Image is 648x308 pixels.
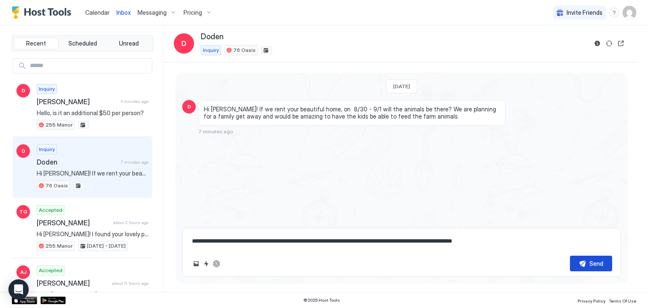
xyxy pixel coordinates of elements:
[181,38,186,49] span: D
[19,208,27,216] span: TG
[119,40,139,47] span: Unread
[87,242,126,250] span: [DATE] - [DATE]
[116,9,131,16] span: Inbox
[37,109,148,117] span: Hello, is it an additional $50 per person?
[106,38,151,49] button: Unread
[198,128,233,135] span: 7 minutes ago
[60,38,105,49] button: Scheduled
[609,296,636,305] a: Terms Of Use
[12,297,37,304] a: App Store
[623,6,636,19] div: User profile
[204,105,500,120] span: Hi [PERSON_NAME]! If we rent your beautiful home, on 8/30 - 9/1 will the animals be there? We are...
[616,38,626,49] button: Open reservation
[138,9,167,16] span: Messaging
[14,38,59,49] button: Recent
[303,297,340,303] span: © 2025 Host Tools
[37,279,108,287] span: [PERSON_NAME]
[46,182,68,189] span: 76 Oasis
[68,40,97,47] span: Scheduled
[191,259,201,269] button: Upload image
[85,8,110,17] a: Calendar
[39,85,55,93] span: Inquiry
[393,83,410,89] span: [DATE]
[201,259,211,269] button: Quick reply
[121,159,148,165] span: 7 minutes ago
[187,103,191,111] span: D
[578,298,605,303] span: Privacy Policy
[37,97,117,106] span: [PERSON_NAME]
[40,297,66,304] a: Google Play Store
[12,6,75,19] a: Host Tools Logo
[37,219,110,227] span: [PERSON_NAME]
[201,32,224,42] span: Doden
[113,220,148,225] span: about 2 hours ago
[12,35,153,51] div: tab-group
[39,146,55,153] span: Inquiry
[592,38,602,49] button: Reservation information
[37,158,117,166] span: Doden
[570,256,612,271] button: Send
[26,40,46,47] span: Recent
[589,259,603,268] div: Send
[578,296,605,305] a: Privacy Policy
[203,46,219,54] span: Inquiry
[8,279,29,300] div: Open Intercom Messenger
[211,259,221,269] button: ChatGPT Auto Reply
[85,9,110,16] span: Calendar
[39,267,62,274] span: Accepted
[20,268,27,276] span: AJ
[609,8,619,18] div: menu
[37,291,148,298] span: Dear [PERSON_NAME], Thank you very much for booking a stay at our place. We look forward to hosti...
[37,170,148,177] span: Hi [PERSON_NAME]! If we rent your beautiful home, on 8/30 - 9/1 will the animals be there? We are...
[609,298,636,303] span: Terms Of Use
[39,206,62,214] span: Accepted
[22,147,25,155] span: D
[46,121,73,129] span: 255 Manor
[27,59,152,73] input: Input Field
[184,9,202,16] span: Pricing
[37,230,148,238] span: Hi [PERSON_NAME]! I found your lovely property while trying to find a vacation rental for our fam...
[233,46,256,54] span: 76 Oasis
[116,8,131,17] a: Inbox
[120,99,148,104] span: 4 minutes ago
[112,281,148,286] span: about 11 hours ago
[567,9,602,16] span: Invite Friends
[22,87,25,95] span: D
[604,38,614,49] button: Sync reservation
[46,242,73,250] span: 255 Manor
